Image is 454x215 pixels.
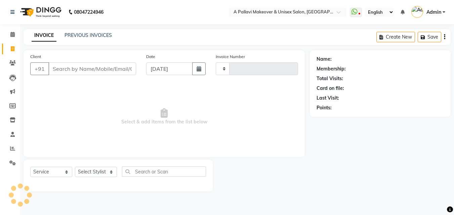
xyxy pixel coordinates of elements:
[317,75,343,82] div: Total Visits:
[30,54,41,60] label: Client
[146,54,155,60] label: Date
[317,56,332,63] div: Name:
[65,32,112,38] a: PREVIOUS INVOICES
[48,62,136,75] input: Search by Name/Mobile/Email/Code
[32,30,56,42] a: INVOICE
[317,95,339,102] div: Last Visit:
[122,166,206,177] input: Search or Scan
[317,65,346,72] div: Membership:
[30,83,298,150] span: Select & add items from the list below
[411,6,423,18] img: Admin
[17,3,63,21] img: logo
[317,85,344,92] div: Card on file:
[30,62,49,75] button: +91
[426,9,441,16] span: Admin
[317,104,332,111] div: Points:
[216,54,245,60] label: Invoice Number
[418,32,441,42] button: Save
[74,3,104,21] b: 08047224946
[376,32,415,42] button: Create New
